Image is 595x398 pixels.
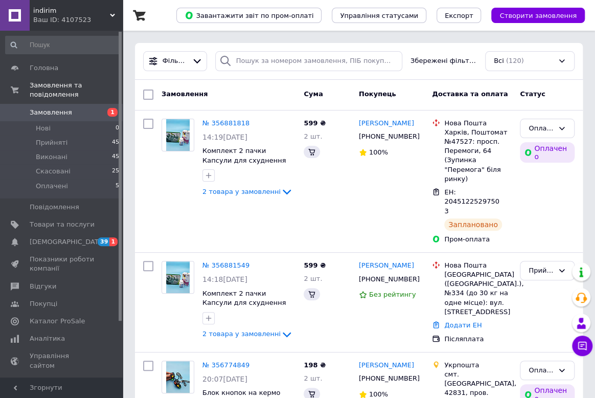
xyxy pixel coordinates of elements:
span: Прийняті [36,138,67,147]
a: Створити замовлення [481,11,585,19]
span: Створити замовлення [499,12,577,19]
div: Оплачено [529,123,554,134]
span: Фільтри [163,56,188,66]
span: Покупець [359,90,396,98]
span: Статус [520,90,545,98]
a: № 356774849 [202,361,249,369]
a: 2 товара у замовленні [202,330,293,338]
a: Додати ЕН [444,321,482,329]
span: Аналітика [30,334,65,343]
span: Замовлення та повідомлення [30,81,123,99]
div: [PHONE_NUMBER] [357,372,417,385]
a: Комплект 2 пачки Капсули для схуднення жироспалювач зелена бомба для схуднення 60 капсул + angel ... [202,147,289,202]
span: 599 ₴ [304,119,326,127]
span: Замовлення [30,108,72,117]
a: Фото товару [162,261,194,294]
button: Управління статусами [332,8,426,23]
a: Фото товару [162,361,194,393]
button: Експорт [437,8,482,23]
span: Управління статусами [340,12,418,19]
button: Завантажити звіт по пром-оплаті [176,8,322,23]
span: Доставка та оплата [432,90,508,98]
div: Ваш ID: 4107523 [33,15,123,25]
span: Скасовані [36,167,71,176]
img: Фото товару [166,261,190,293]
a: № 356881549 [202,261,249,269]
a: [PERSON_NAME] [359,261,414,271]
div: Пром-оплата [444,235,512,244]
span: 100% [369,148,388,156]
div: Прийнято [529,266,554,276]
span: Нові [36,124,51,133]
span: 20:07[DATE] [202,375,247,383]
a: № 356881818 [202,119,249,127]
div: Оплачено [529,365,554,376]
span: Експорт [445,12,473,19]
a: Фото товару [162,119,194,151]
span: Головна [30,63,58,73]
span: 0 [116,124,119,133]
div: Заплановано [444,218,502,231]
span: Управління сайтом [30,351,95,370]
span: 45 [112,152,119,162]
a: [PERSON_NAME] [359,119,414,128]
div: Нова Пошта [444,261,512,270]
div: [GEOGRAPHIC_DATA] ([GEOGRAPHIC_DATA].), №334 (до 30 кг на одне місце): вул. [STREET_ADDRESS] [444,270,512,317]
span: 198 ₴ [304,361,326,369]
span: [DEMOGRAPHIC_DATA] [30,237,105,247]
a: [PERSON_NAME] [359,361,414,370]
div: Укрпошта [444,361,512,370]
img: Фото товару [166,361,190,393]
span: Товари та послуги [30,220,95,229]
span: Виконані [36,152,67,162]
span: 14:19[DATE] [202,133,247,141]
div: Нова Пошта [444,119,512,128]
div: Харків, Поштомат №47527: просп. Перемоги, 64 (Зупинка "Перемога" біля ринку) [444,128,512,184]
span: Всі [494,56,504,66]
span: indirim [33,6,110,15]
img: Фото товару [166,119,190,151]
span: 2 шт. [304,374,322,382]
span: 2 товара у замовленні [202,330,281,338]
span: 1 [109,237,118,246]
span: Каталог ProSale [30,317,85,326]
span: 39 [98,237,109,246]
div: Оплачено [520,142,575,163]
span: Покупці [30,299,57,308]
span: Без рейтингу [369,291,416,298]
span: Показники роботи компанії [30,255,95,273]
input: Пошук [5,36,120,54]
button: Чат з покупцем [572,336,592,356]
span: Відгуки [30,282,56,291]
span: 14:18[DATE] [202,275,247,283]
a: Комплект 2 пачки Капсули для схуднення жироспалювач зелена бомба для схуднення 60 капсул + angel ... [202,290,289,345]
span: 599 ₴ [304,261,326,269]
span: 2 шт. [304,275,322,282]
div: [PHONE_NUMBER] [357,273,417,286]
span: Оплачені [36,182,68,191]
span: 2 шт. [304,132,322,140]
button: Створити замовлення [491,8,585,23]
span: Завантажити звіт по пром-оплаті [185,11,313,20]
span: 100% [369,390,388,398]
span: 25 [112,167,119,176]
span: Cума [304,90,323,98]
span: ЕН: 20451225297503 [444,188,499,215]
input: Пошук за номером замовлення, ПІБ покупця, номером телефону, Email, номером накладної [215,51,402,71]
div: [PHONE_NUMBER] [357,130,417,143]
span: 1 [107,108,118,117]
span: 5 [116,182,119,191]
span: 45 [112,138,119,147]
div: Післяплата [444,335,512,344]
span: 2 товара у замовленні [202,188,281,195]
span: (120) [506,57,524,64]
span: Замовлення [162,90,208,98]
span: Повідомлення [30,203,79,212]
a: 2 товара у замовленні [202,188,293,195]
span: Збережені фільтри: [410,56,477,66]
